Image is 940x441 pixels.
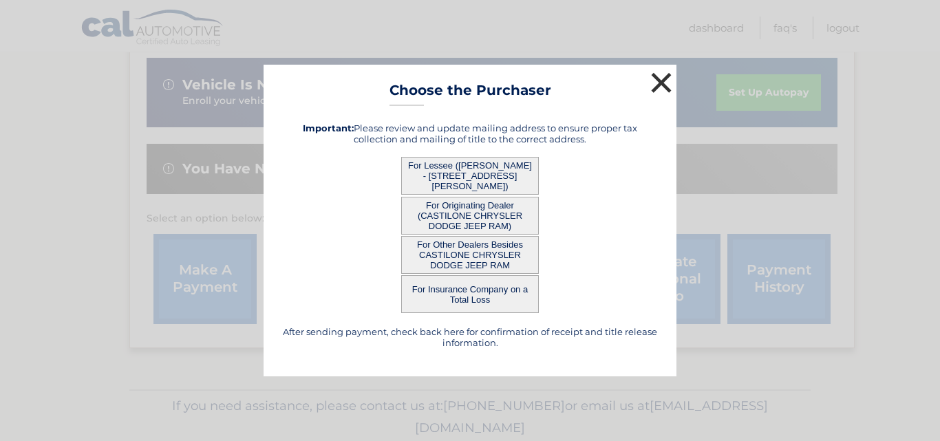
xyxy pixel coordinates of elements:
[281,122,659,144] h5: Please review and update mailing address to ensure proper tax collection and mailing of title to ...
[401,236,539,274] button: For Other Dealers Besides CASTILONE CHRYSLER DODGE JEEP RAM
[389,82,551,106] h3: Choose the Purchaser
[401,157,539,195] button: For Lessee ([PERSON_NAME] - [STREET_ADDRESS][PERSON_NAME])
[401,197,539,235] button: For Originating Dealer (CASTILONE CHRYSLER DODGE JEEP RAM)
[648,69,675,96] button: ×
[281,326,659,348] h5: After sending payment, check back here for confirmation of receipt and title release information.
[303,122,354,133] strong: Important:
[401,275,539,313] button: For Insurance Company on a Total Loss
